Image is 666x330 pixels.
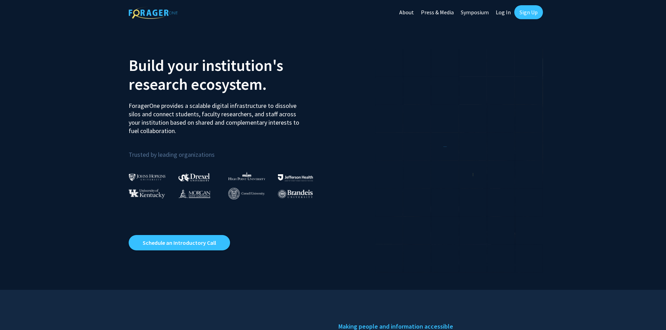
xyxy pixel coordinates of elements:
img: Brandeis University [278,190,313,198]
h2: Build your institution's research ecosystem. [129,56,328,94]
img: High Point University [228,172,265,180]
img: ForagerOne Logo [129,7,178,19]
p: Trusted by leading organizations [129,141,328,160]
iframe: Chat [636,299,661,325]
img: Morgan State University [178,189,210,198]
a: Sign Up [514,5,543,19]
img: Drexel University [178,173,210,181]
img: Cornell University [228,188,265,199]
img: Thomas Jefferson University [278,174,313,181]
p: ForagerOne provides a scalable digital infrastructure to dissolve silos and connect students, fac... [129,96,304,135]
img: University of Kentucky [129,189,165,198]
a: Opens in a new tab [129,235,230,250]
img: Johns Hopkins University [129,174,166,181]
